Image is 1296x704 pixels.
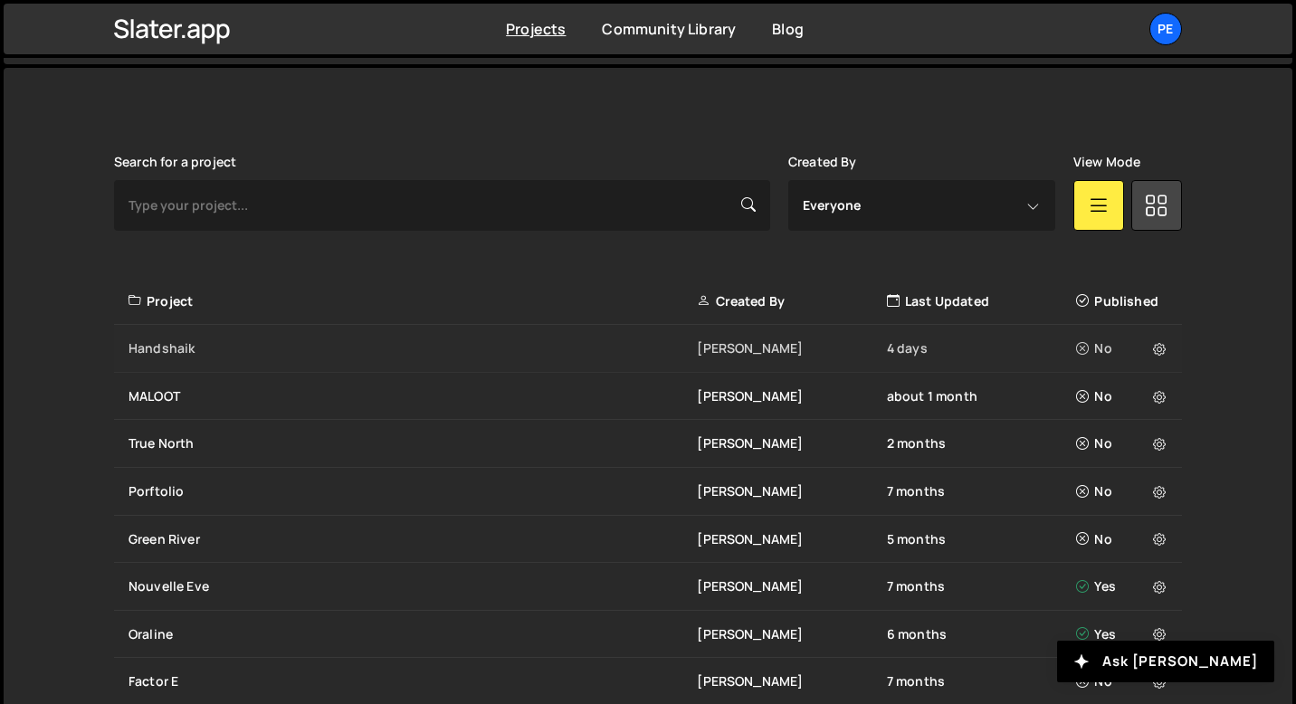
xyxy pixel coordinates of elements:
[114,373,1182,421] a: MALOOT [PERSON_NAME] about 1 month No
[697,530,886,548] div: [PERSON_NAME]
[887,625,1076,643] div: 6 months
[887,530,1076,548] div: 5 months
[697,625,886,643] div: [PERSON_NAME]
[129,292,697,310] div: Project
[697,339,886,357] div: [PERSON_NAME]
[788,155,857,169] label: Created By
[772,19,804,39] a: Blog
[1076,625,1171,643] div: Yes
[887,434,1076,452] div: 2 months
[1149,13,1182,45] a: Pe
[887,577,1076,595] div: 7 months
[1073,155,1140,169] label: View Mode
[697,387,886,405] div: [PERSON_NAME]
[1076,387,1171,405] div: No
[887,292,1076,310] div: Last Updated
[129,482,697,500] div: Porftolio
[602,19,736,39] a: Community Library
[129,672,697,690] div: Factor E
[129,625,697,643] div: Oraline
[887,339,1076,357] div: 4 days
[506,19,566,39] a: Projects
[114,420,1182,468] a: True North [PERSON_NAME] 2 months No
[129,434,697,452] div: True North
[129,339,697,357] div: Handshaik
[114,563,1182,611] a: Nouvelle Eve [PERSON_NAME] 7 months Yes
[887,482,1076,500] div: 7 months
[114,155,236,169] label: Search for a project
[697,434,886,452] div: [PERSON_NAME]
[1076,292,1171,310] div: Published
[129,530,697,548] div: Green River
[114,516,1182,564] a: Green River [PERSON_NAME] 5 months No
[114,468,1182,516] a: Porftolio [PERSON_NAME] 7 months No
[697,482,886,500] div: [PERSON_NAME]
[697,292,886,310] div: Created By
[697,577,886,595] div: [PERSON_NAME]
[114,611,1182,659] a: Oraline [PERSON_NAME] 6 months Yes
[697,672,886,690] div: [PERSON_NAME]
[114,325,1182,373] a: Handshaik [PERSON_NAME] 4 days No
[114,180,770,231] input: Type your project...
[887,672,1076,690] div: 7 months
[1057,641,1274,682] button: Ask [PERSON_NAME]
[1076,434,1171,452] div: No
[1076,530,1171,548] div: No
[129,577,697,595] div: Nouvelle Eve
[1076,482,1171,500] div: No
[887,387,1076,405] div: about 1 month
[129,387,697,405] div: MALOOT
[1076,339,1171,357] div: No
[1076,577,1171,595] div: Yes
